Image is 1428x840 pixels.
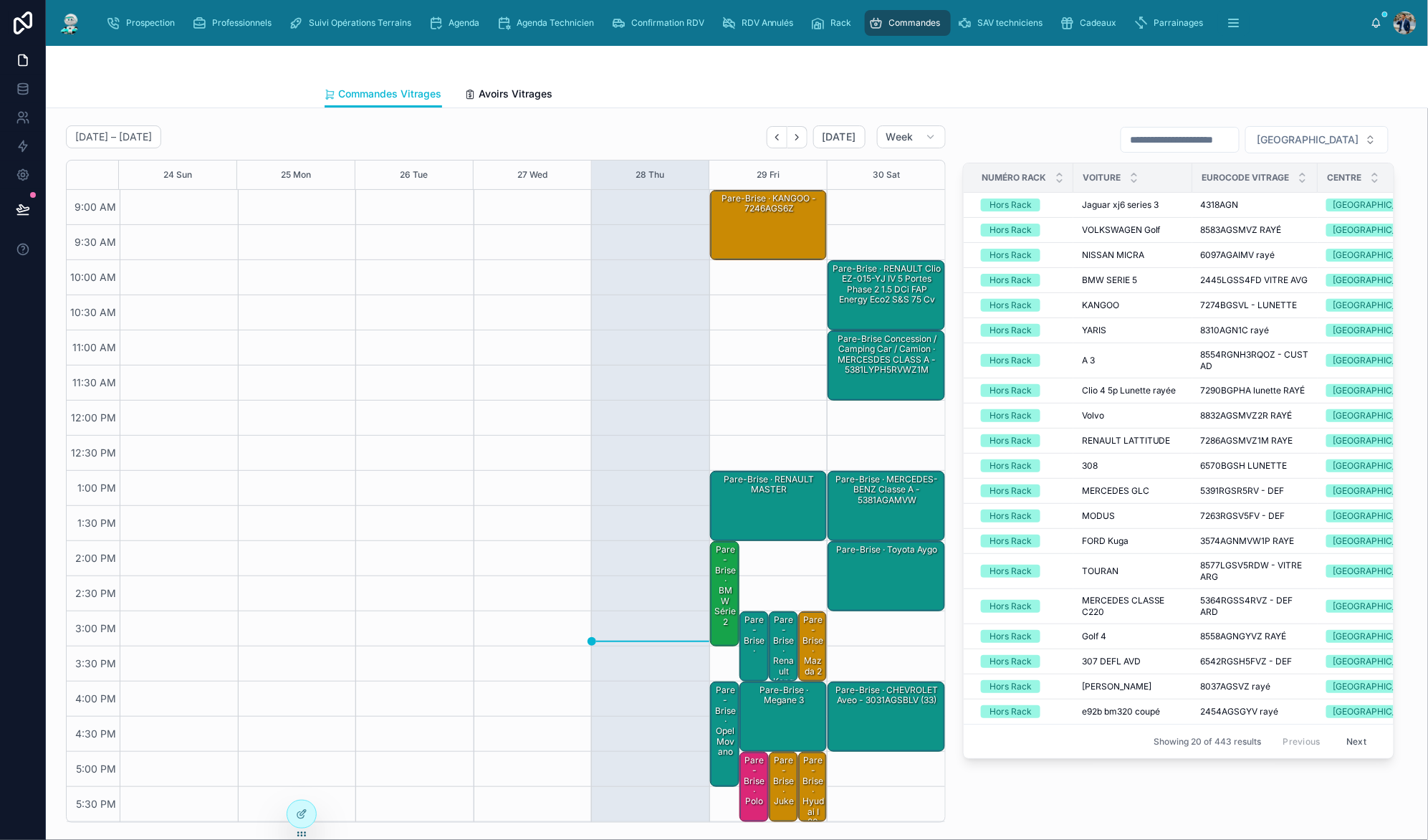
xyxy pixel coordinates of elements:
[1201,199,1309,211] a: 4318AGN
[95,7,1371,39] div: scrollable content
[830,473,944,507] div: Pare-Brise · MERCEDES-BENZ Classe A - 5381AGAMVW
[57,11,83,34] img: App logo
[1326,485,1428,497] a: [GEOGRAPHIC_DATA]
[1326,224,1428,237] a: [GEOGRAPHIC_DATA]
[830,262,944,307] div: Pare-Brise · RENAULT Clio EZ-015-YJ IV 5 Portes Phase 2 1.5 dCi FAP Energy eco2 S&S 75 cv
[828,472,944,540] div: Pare-Brise · MERCEDES-BENZ Classe A - 5381AGAMVW
[163,161,192,189] button: 24 Sun
[1333,199,1422,211] div: [GEOGRAPHIC_DATA]
[1082,355,1095,366] span: A 3
[1333,565,1422,578] div: [GEOGRAPHIC_DATA]
[102,10,185,36] a: Prospection
[1201,435,1309,447] a: 7286AGSMVZ1M RAYE
[607,10,714,36] a: Confirmation RDV
[1333,409,1422,422] div: [GEOGRAPHIC_DATA]
[1201,435,1293,447] span: 7286AGSMVZ1M RAYE
[989,655,1032,668] div: Hors Rack
[67,411,120,424] span: 12:00 PM
[636,161,665,189] button: 28 Thu
[1201,249,1309,261] a: 6097AGAIMV rayé
[989,434,1032,447] div: Hors Rack
[1082,199,1159,211] span: Jaguar xj6 series 3
[989,299,1032,312] div: Hors Rack
[989,485,1032,497] div: Hors Rack
[711,191,827,259] div: Pare-Brise · KANGOO - 7246AGS6Z
[742,614,767,658] div: Pare-Brise ·
[1083,172,1121,183] span: Voiture
[989,565,1032,578] div: Hors Rack
[1080,17,1117,29] span: Cadeaux
[1082,300,1119,311] span: KANGOO
[989,510,1032,522] div: Hors Rack
[830,684,944,707] div: Pare-Brise · CHEVROLET Aveo - 3031AGSBLV (33)
[1056,10,1127,36] a: Cadeaux
[1333,224,1422,237] div: [GEOGRAPHIC_DATA]
[713,473,826,497] div: Pare-Brise · RENAULT MASTER
[740,612,768,681] div: Pare-Brise ·
[72,727,120,740] span: 4:30 PM
[770,612,797,681] div: Pare-Brise · renault kangoo
[1245,126,1389,153] button: Select Button
[1201,510,1309,522] a: 7263RGSV5FV - DEF
[1082,325,1184,336] a: YARIS
[1326,354,1428,367] a: [GEOGRAPHIC_DATA]
[1082,410,1104,421] span: Volvo
[1333,459,1422,472] div: [GEOGRAPHIC_DATA]
[1201,460,1288,472] span: 6570BGSH LUNETTE
[877,125,946,148] button: Week
[284,10,421,36] a: Suivi Opérations Terrains
[772,614,797,699] div: Pare-Brise · renault kangoo
[1326,274,1428,287] a: [GEOGRAPHIC_DATA]
[828,331,944,400] div: Pare-Brise Concession / Camping Car / Camion · MERCESDES CLASS A - 5381LYPH5RVWZ1M
[873,161,900,189] button: 30 Sat
[71,201,120,213] span: 9:00 AM
[1201,595,1309,618] a: 5364RGSS4RVZ - DEF ARD
[1130,10,1214,36] a: Parrainages
[989,459,1032,472] div: Hors Rack
[989,324,1032,337] div: Hors Rack
[889,17,941,29] span: Commandes
[1201,656,1293,667] span: 6542RGSH5FVZ - DEF
[72,587,120,599] span: 2:30 PM
[767,126,787,148] button: Back
[886,130,914,143] span: Week
[1327,172,1361,183] span: Centre
[954,10,1053,36] a: SAV techniciens
[1082,275,1137,286] span: BMW SERIE 5
[1201,706,1279,717] span: 2454AGSGYV rayé
[981,299,1065,312] a: Hors Rack
[981,224,1065,237] a: Hors Rack
[1333,680,1422,693] div: [GEOGRAPHIC_DATA]
[1201,681,1271,692] span: 8037AGSVZ rayé
[1082,224,1184,236] a: VOLKSWAGEN Golf
[981,249,1065,262] a: Hors Rack
[981,485,1065,497] a: Hors Rack
[1326,459,1428,472] a: [GEOGRAPHIC_DATA]
[742,754,767,808] div: Pare-Brise · polo
[69,376,120,388] span: 11:30 AM
[823,130,856,143] span: [DATE]
[1326,565,1428,578] a: [GEOGRAPHIC_DATA]
[1082,435,1184,447] a: RENAULT LATTITUDE
[989,274,1032,287] div: Hors Rack
[1326,299,1428,312] a: [GEOGRAPHIC_DATA]
[1201,385,1305,396] span: 7290BGPHA lunette RAYÉ
[1082,355,1184,366] a: A 3
[1201,410,1309,421] a: 8832AGSMVZ2R RAYÉ
[1082,485,1184,497] a: MERCEDES GLC
[1326,535,1428,548] a: [GEOGRAPHIC_DATA]
[981,655,1065,668] a: Hors Rack
[828,261,944,330] div: Pare-Brise · RENAULT Clio EZ-015-YJ IV 5 Portes Phase 2 1.5 dCi FAP Energy eco2 S&S 75 cv
[492,10,604,36] a: Agenda Technicien
[717,10,804,36] a: RDV Annulés
[1201,631,1287,642] span: 8558AGNGYVZ RAYÉ
[801,754,826,829] div: Pare-Brise · hyudai i 20
[981,434,1065,447] a: Hors Rack
[978,17,1043,29] span: SAV techniciens
[424,10,489,36] a: Agenda
[1333,535,1422,548] div: [GEOGRAPHIC_DATA]
[981,600,1065,613] a: Hors Rack
[989,705,1032,718] div: Hors Rack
